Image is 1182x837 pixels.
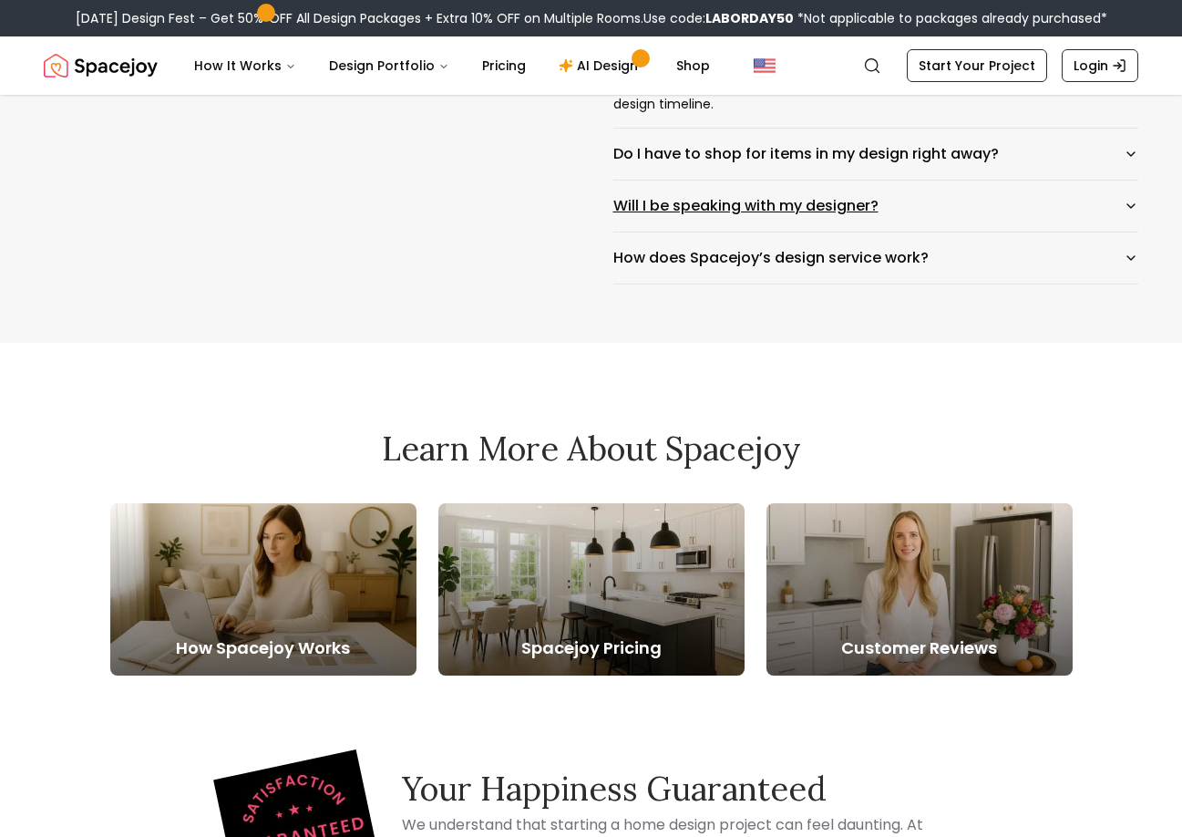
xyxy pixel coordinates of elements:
[613,129,1139,180] button: Do I have to shop for items in my design right away?
[907,49,1047,82] a: Start Your Project
[794,9,1107,27] span: *Not applicable to packages already purchased*
[44,47,158,84] a: Spacejoy
[468,47,540,84] a: Pricing
[314,47,464,84] button: Design Portfolio
[180,47,311,84] button: How It Works
[76,9,1107,27] div: [DATE] Design Fest – Get 50% OFF All Design Packages + Extra 10% OFF on Multiple Rooms.
[438,635,745,661] h5: Spacejoy Pricing
[402,770,956,807] h3: Your Happiness Guaranteed
[110,635,416,661] h5: How Spacejoy Works
[544,47,658,84] a: AI Design
[643,9,794,27] span: Use code:
[438,503,745,676] a: Spacejoy Pricing
[180,47,725,84] nav: Main
[613,232,1139,284] button: How does Spacejoy’s design service work?
[110,503,416,676] a: How Spacejoy Works
[1062,49,1138,82] a: Login
[766,503,1073,676] a: Customer Reviews
[662,47,725,84] a: Shop
[754,55,776,77] img: United States
[110,430,1073,467] h2: Learn More About Spacejoy
[613,181,1139,232] button: Will I be speaking with my designer?
[44,47,158,84] img: Spacejoy Logo
[766,635,1073,661] h5: Customer Reviews
[44,36,1138,95] nav: Global
[705,9,794,27] b: LABORDAY50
